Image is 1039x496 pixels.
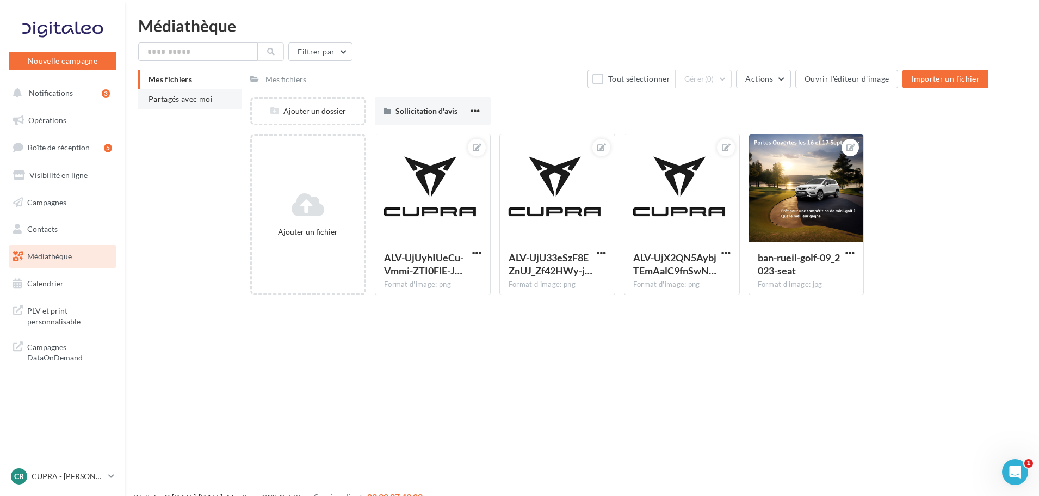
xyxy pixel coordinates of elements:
[32,471,104,482] p: CUPRA - [PERSON_NAME]
[395,106,457,115] span: Sollicitation d'avis
[7,218,119,241] a: Contacts
[745,74,772,83] span: Actions
[911,74,980,83] span: Importer un fichier
[149,75,192,84] span: Mes fichiers
[736,70,790,88] button: Actions
[384,252,463,277] span: ALV-UjUyhIUeCu-Vmmi-ZTI0FlE-JwkwFDXkWf_Pm1qfjaVYjXN-D7pJ
[29,170,88,180] span: Visibilité en ligne
[27,340,112,363] span: Campagnes DataOnDemand
[633,280,731,290] div: Format d'image: png
[252,106,364,117] div: Ajouter un dossier
[7,164,119,187] a: Visibilité en ligne
[509,280,606,290] div: Format d'image: png
[1024,459,1033,468] span: 1
[14,471,24,482] span: CR
[27,303,112,327] span: PLV et print personnalisable
[149,94,213,103] span: Partagés avec moi
[587,70,675,88] button: Tout sélectionner
[7,335,119,368] a: Campagnes DataOnDemand
[256,226,360,237] div: Ajouter un fichier
[7,272,119,295] a: Calendrier
[7,191,119,214] a: Campagnes
[28,115,66,125] span: Opérations
[27,197,66,206] span: Campagnes
[758,280,855,290] div: Format d'image: jpg
[27,279,64,288] span: Calendrier
[7,299,119,331] a: PLV et print personnalisable
[7,136,119,159] a: Boîte de réception5
[1002,459,1028,485] iframe: Intercom live chat
[9,52,116,70] button: Nouvelle campagne
[265,74,306,85] div: Mes fichiers
[288,42,352,61] button: Filtrer par
[104,144,112,152] div: 5
[138,17,1026,34] div: Médiathèque
[7,82,114,105] button: Notifications 3
[9,466,116,487] a: CR CUPRA - [PERSON_NAME]
[384,280,481,290] div: Format d'image: png
[102,89,110,98] div: 3
[633,252,716,277] span: ALV-UjX2QN5AybjTEmAalC9fnSwNcW3NqKu_lVnd5EJG2vbV3OHnkgSU
[7,245,119,268] a: Médiathèque
[27,224,58,234] span: Contacts
[509,252,592,277] span: ALV-UjU33eSzF8EZnUJ_Zf42HWy-jzq_lqoGc-upbVF-N-V8bW_VymtI
[27,252,72,261] span: Médiathèque
[705,75,714,83] span: (0)
[29,88,73,97] span: Notifications
[758,252,840,277] span: ban-rueil-golf-09_2023-seat
[902,70,988,88] button: Importer un fichier
[675,70,732,88] button: Gérer(0)
[795,70,898,88] button: Ouvrir l'éditeur d'image
[7,109,119,132] a: Opérations
[28,143,90,152] span: Boîte de réception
